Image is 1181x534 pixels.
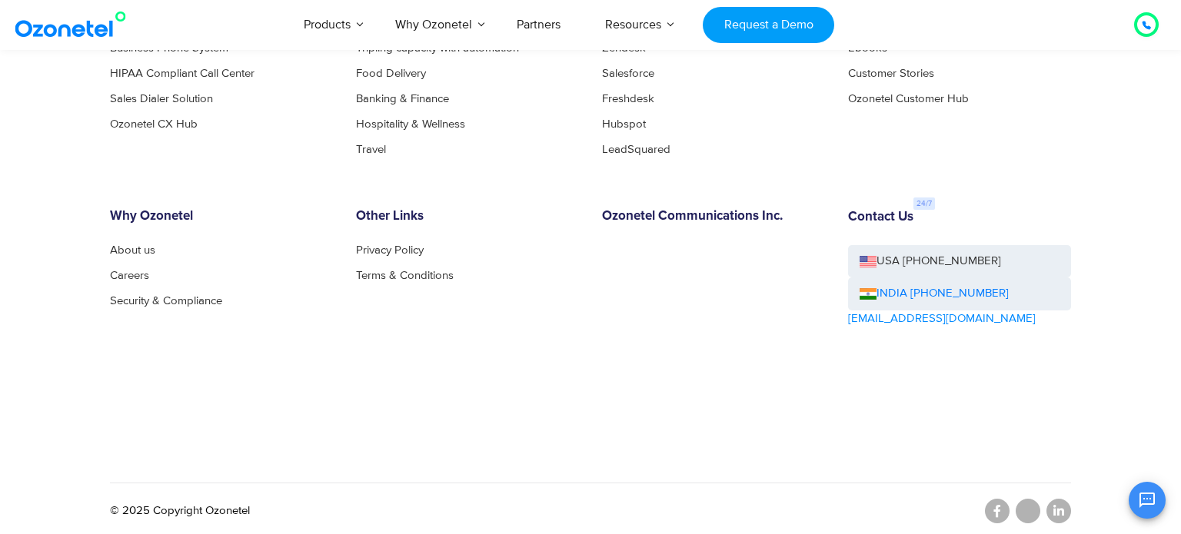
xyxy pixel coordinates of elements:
[356,68,426,79] a: Food Delivery
[110,93,213,104] a: Sales Dialer Solution
[602,68,654,79] a: Salesforce
[356,144,386,155] a: Travel
[356,209,579,224] h6: Other Links
[356,118,465,130] a: Hospitality & Wellness
[110,295,222,307] a: Security & Compliance
[602,118,646,130] a: Hubspot
[848,310,1036,328] a: [EMAIL_ADDRESS][DOMAIN_NAME]
[356,270,454,281] a: Terms & Conditions
[602,209,825,224] h6: Ozonetel Communications Inc.
[860,256,877,267] img: us-flag.png
[356,42,519,54] a: Tripling capacity with automation
[602,144,670,155] a: LeadSquared
[1129,482,1166,519] button: Open chat
[703,7,834,43] a: Request a Demo
[110,244,155,256] a: About us
[356,93,449,104] a: Banking & Finance
[848,42,887,54] a: Ebooks
[110,209,333,224] h6: Why Ozonetel
[110,42,228,54] a: Business Phone System
[848,93,969,104] a: Ozonetel Customer Hub
[110,502,250,520] p: © 2025 Copyright Ozonetel
[110,118,198,130] a: Ozonetel CX Hub
[356,244,424,256] a: Privacy Policy
[110,68,254,79] a: HIPAA Compliant Call Center
[602,42,646,54] a: Zendesk
[602,93,654,104] a: Freshdesk
[848,245,1071,278] a: USA [PHONE_NUMBER]
[860,285,1009,303] a: INDIA [PHONE_NUMBER]
[860,288,877,300] img: ind-flag.png
[848,210,913,225] h6: Contact Us
[848,68,934,79] a: Customer Stories
[110,270,149,281] a: Careers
